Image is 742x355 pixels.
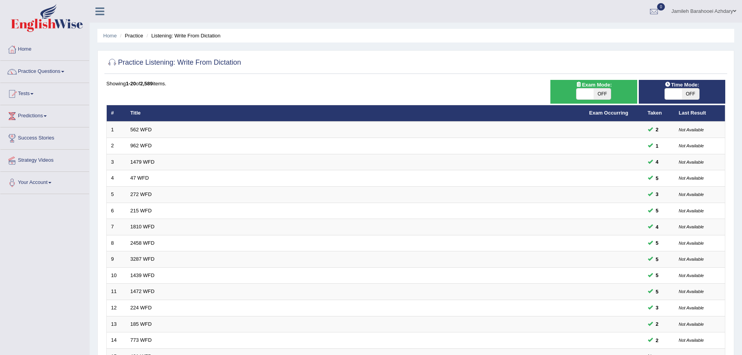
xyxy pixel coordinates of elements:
span: You can still take this question [653,125,662,134]
a: 215 WFD [130,208,152,214]
a: 562 WFD [130,127,152,132]
span: Time Mode: [662,81,702,89]
span: You can still take this question [653,336,662,344]
td: 8 [107,235,126,251]
b: 2,589 [140,81,153,87]
a: Home [0,39,89,58]
a: 962 WFD [130,143,152,148]
b: 1-20 [126,81,136,87]
span: You can still take this question [653,190,662,198]
small: Not Available [679,160,704,164]
span: You can still take this question [653,239,662,247]
span: You can still take this question [653,223,662,231]
a: Exam Occurring [589,110,628,116]
li: Listening: Write From Dictation [145,32,220,39]
a: 185 WFD [130,321,152,327]
td: 2 [107,138,126,154]
a: 47 WFD [130,175,149,181]
a: Success Stories [0,127,89,147]
td: 1 [107,122,126,138]
span: You can still take this question [653,320,662,328]
a: 224 WFD [130,305,152,311]
h2: Practice Listening: Write From Dictation [106,57,241,69]
a: 773 WFD [130,337,152,343]
a: Your Account [0,172,89,191]
small: Not Available [679,176,704,180]
a: 1479 WFD [130,159,155,165]
span: You can still take this question [653,271,662,279]
span: You can still take this question [653,158,662,166]
td: 9 [107,251,126,268]
small: Not Available [679,257,704,261]
span: You can still take this question [653,288,662,296]
td: 5 [107,187,126,203]
span: 0 [657,3,665,11]
td: 6 [107,203,126,219]
small: Not Available [679,208,704,213]
td: 4 [107,170,126,187]
a: Predictions [0,105,89,125]
span: OFF [682,88,699,99]
th: # [107,105,126,122]
td: 3 [107,154,126,170]
span: You can still take this question [653,142,662,150]
a: Strategy Videos [0,150,89,169]
small: Not Available [679,338,704,343]
a: 2458 WFD [130,240,155,246]
a: 1439 WFD [130,272,155,278]
td: 11 [107,284,126,300]
span: You can still take this question [653,207,662,215]
td: 12 [107,300,126,316]
span: You can still take this question [653,255,662,263]
a: Practice Questions [0,61,89,80]
a: 3287 WFD [130,256,155,262]
a: Tests [0,83,89,102]
a: 1472 WFD [130,288,155,294]
div: Showing of items. [106,80,725,87]
td: 7 [107,219,126,235]
td: 10 [107,267,126,284]
a: 1810 WFD [130,224,155,230]
th: Taken [643,105,675,122]
small: Not Available [679,143,704,148]
span: You can still take this question [653,174,662,182]
small: Not Available [679,127,704,132]
span: Exam Mode: [573,81,615,89]
small: Not Available [679,192,704,197]
small: Not Available [679,273,704,278]
small: Not Available [679,289,704,294]
a: 272 WFD [130,191,152,197]
div: Show exams occurring in exams [550,80,637,104]
small: Not Available [679,241,704,245]
th: Title [126,105,585,122]
span: OFF [594,88,611,99]
a: Home [103,33,117,39]
small: Not Available [679,306,704,310]
td: 14 [107,332,126,349]
li: Practice [118,32,143,39]
th: Last Result [675,105,725,122]
span: You can still take this question [653,304,662,312]
small: Not Available [679,224,704,229]
small: Not Available [679,322,704,327]
td: 13 [107,316,126,332]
